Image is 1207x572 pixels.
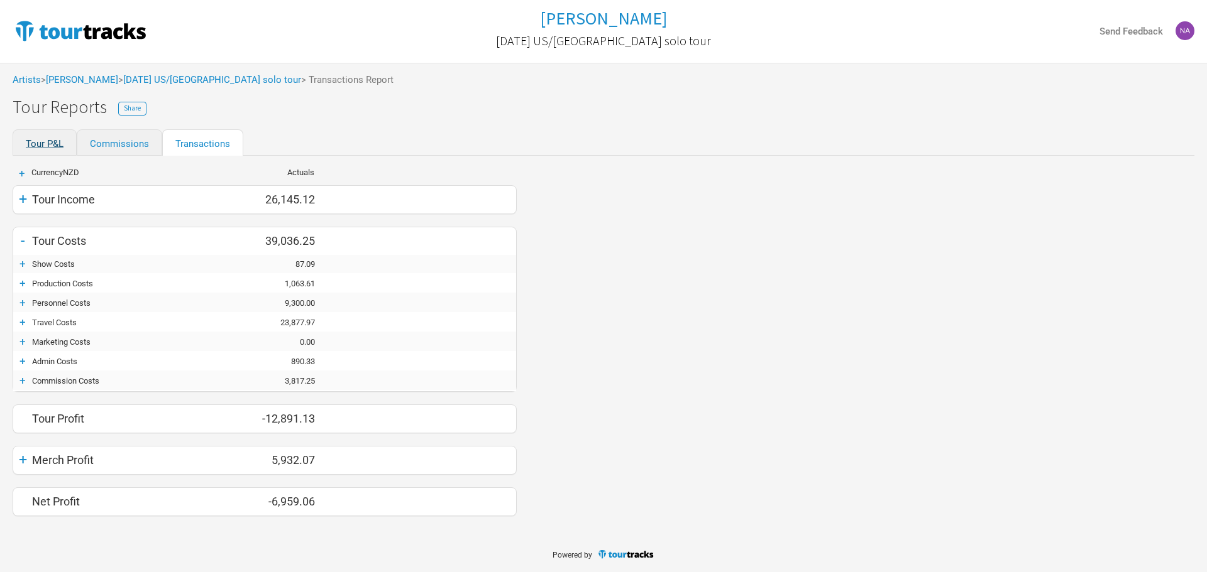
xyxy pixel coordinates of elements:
div: 1,063.61 [252,279,328,288]
div: + [13,316,32,328]
span: > [118,75,301,85]
div: 39,036.25 [252,234,328,247]
div: -12,891.13 [252,412,328,425]
div: + [13,168,31,179]
div: 87.09 [252,259,328,269]
div: Commission Costs [32,376,252,386]
div: Tour Costs [32,234,252,247]
a: Transactions [162,129,243,156]
div: + [13,335,32,348]
div: + [13,257,32,270]
a: [PERSON_NAME] [540,9,667,28]
a: [DATE] US/[GEOGRAPHIC_DATA] solo tour [123,74,301,85]
div: Actuals [251,168,314,176]
div: Admin Costs [32,357,252,366]
div: 23,877.97 [252,318,328,327]
img: TourTracks [597,549,655,559]
img: TourTracks [13,18,148,43]
div: Marketing Costs [32,337,252,347]
div: 0.00 [252,337,328,347]
span: > Transactions Report [301,75,394,85]
a: Artists [13,74,41,85]
a: [PERSON_NAME] [46,74,118,85]
div: 890.33 [252,357,328,366]
div: Show Costs [32,259,252,269]
a: [DATE] US/[GEOGRAPHIC_DATA] solo tour [496,28,711,54]
div: Travel Costs [32,318,252,327]
div: + [13,451,32,468]
div: Net Profit [32,495,252,508]
span: Currency NZD [31,168,79,177]
span: Share [124,104,141,112]
h1: [PERSON_NAME] [540,7,667,30]
div: Production Costs [32,279,252,288]
span: Powered by [553,551,592,559]
div: -6,959.06 [252,495,328,508]
div: Merch Profit [32,453,252,467]
div: 5,932.07 [252,453,328,467]
div: + [13,355,32,367]
div: - [13,232,32,249]
div: Tour Income [32,193,252,206]
img: Tash [1176,21,1194,40]
div: Personnel Costs [32,298,252,308]
div: 9,300.00 [252,298,328,308]
h1: Tour Reports [13,97,146,117]
button: Share [118,102,146,116]
div: Tour Profit [32,412,252,425]
div: 3,817.25 [252,376,328,386]
div: + [13,190,32,208]
span: > [41,75,118,85]
div: + [13,277,32,289]
a: Tour P&L [13,129,77,156]
strong: Send Feedback [1100,26,1163,37]
div: + [13,296,32,309]
div: 26,145.12 [252,193,328,206]
h2: [DATE] US/[GEOGRAPHIC_DATA] solo tour [496,34,711,48]
a: Commissions [77,129,162,156]
div: + [13,374,32,387]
